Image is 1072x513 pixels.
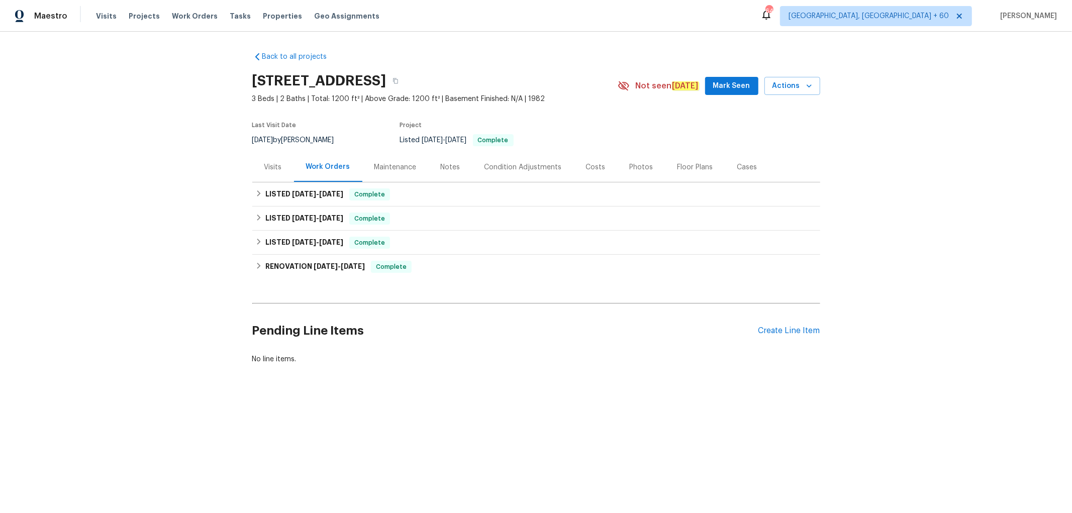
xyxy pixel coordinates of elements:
h6: LISTED [265,188,343,200]
button: Mark Seen [705,77,758,95]
span: [DATE] [446,137,467,144]
span: Complete [372,262,411,272]
span: 3 Beds | 2 Baths | Total: 1200 ft² | Above Grade: 1200 ft² | Basement Finished: N/A | 1982 [252,94,618,104]
h6: LISTED [265,213,343,225]
div: LISTED [DATE]-[DATE]Complete [252,207,820,231]
span: Listed [400,137,514,144]
div: No line items. [252,354,820,364]
div: LISTED [DATE]-[DATE]Complete [252,182,820,207]
span: [DATE] [319,239,343,246]
span: Tasks [230,13,251,20]
h6: LISTED [265,237,343,249]
span: - [422,137,467,144]
span: [GEOGRAPHIC_DATA], [GEOGRAPHIC_DATA] + 60 [789,11,949,21]
div: Cases [737,162,757,172]
span: - [292,239,343,246]
h2: Pending Line Items [252,307,758,354]
div: Create Line Item [758,326,820,336]
div: Visits [264,162,282,172]
span: Project [400,122,422,128]
span: [DATE] [292,239,316,246]
span: Work Orders [172,11,218,21]
div: Photos [630,162,653,172]
span: Maestro [34,11,67,21]
div: 646 [765,6,772,16]
span: Properties [263,11,302,21]
span: Last Visit Date [252,122,297,128]
span: [DATE] [252,137,273,144]
span: Complete [350,189,389,199]
a: Back to all projects [252,52,349,62]
h2: [STREET_ADDRESS] [252,76,386,86]
div: Floor Plans [677,162,713,172]
div: Costs [586,162,606,172]
span: Visits [96,11,117,21]
span: Projects [129,11,160,21]
div: Condition Adjustments [484,162,562,172]
span: [DATE] [341,263,365,270]
span: Complete [350,214,389,224]
span: Mark Seen [713,80,750,92]
div: Maintenance [374,162,417,172]
div: LISTED [DATE]-[DATE]Complete [252,231,820,255]
span: Actions [772,80,812,92]
button: Copy Address [386,72,405,90]
div: by [PERSON_NAME] [252,134,346,146]
span: Not seen [636,81,699,91]
div: Notes [441,162,460,172]
em: [DATE] [672,81,699,90]
span: Geo Assignments [314,11,379,21]
div: RENOVATION [DATE]-[DATE]Complete [252,255,820,279]
button: Actions [764,77,820,95]
span: Complete [474,137,513,143]
span: [DATE] [292,190,316,197]
span: - [292,215,343,222]
span: [DATE] [422,137,443,144]
span: [DATE] [319,190,343,197]
span: [PERSON_NAME] [996,11,1057,21]
div: Work Orders [306,162,350,172]
span: [DATE] [319,215,343,222]
span: [DATE] [314,263,338,270]
span: - [314,263,365,270]
span: Complete [350,238,389,248]
span: - [292,190,343,197]
h6: RENOVATION [265,261,365,273]
span: [DATE] [292,215,316,222]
